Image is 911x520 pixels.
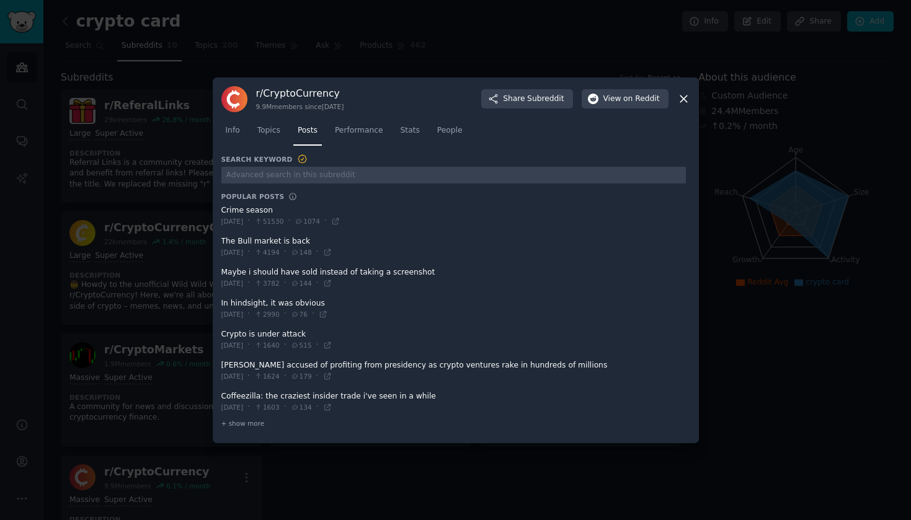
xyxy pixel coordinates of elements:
span: [DATE] [221,217,244,226]
span: · [284,340,287,351]
span: [DATE] [221,341,244,350]
span: 1603 [254,403,280,412]
span: · [288,216,290,227]
span: 134 [291,403,312,412]
span: + show more [221,419,265,428]
span: 76 [291,310,308,319]
span: [DATE] [221,279,244,288]
span: View [603,94,660,105]
span: · [247,371,250,382]
span: · [284,247,287,258]
a: Info [221,121,244,146]
span: · [247,340,250,351]
span: 1640 [254,341,280,350]
span: · [247,278,250,289]
span: 4194 [254,248,280,257]
span: · [247,216,250,227]
span: · [316,278,319,289]
span: 144 [291,279,312,288]
a: Performance [331,121,388,146]
span: · [316,402,319,413]
span: · [316,340,319,351]
span: [DATE] [221,403,244,412]
span: · [247,402,250,413]
button: Viewon Reddit [582,89,669,109]
span: · [247,309,250,320]
span: on Reddit [623,94,659,105]
span: Performance [335,125,383,136]
h3: r/ CryptoCurrency [256,87,344,100]
span: 51530 [254,217,283,226]
span: · [284,371,287,382]
span: Topics [257,125,280,136]
span: 3782 [254,279,280,288]
span: · [247,247,250,258]
span: 179 [291,372,312,381]
span: · [316,371,319,382]
button: ShareSubreddit [481,89,572,109]
span: 515 [291,341,312,350]
span: · [316,247,319,258]
span: 2990 [254,310,280,319]
span: Info [226,125,240,136]
span: 1074 [295,217,320,226]
span: People [437,125,463,136]
span: · [312,309,314,320]
span: Share [503,94,564,105]
span: · [324,216,327,227]
h3: Popular Posts [221,192,285,201]
a: Posts [293,121,322,146]
div: 9.9M members since [DATE] [256,102,344,111]
a: Topics [253,121,285,146]
a: People [433,121,467,146]
span: Stats [401,125,420,136]
span: [DATE] [221,372,244,381]
img: CryptoCurrency [221,86,247,112]
span: [DATE] [221,248,244,257]
span: Posts [298,125,318,136]
span: Subreddit [527,94,564,105]
a: Stats [396,121,424,146]
span: 148 [291,248,312,257]
span: · [284,402,287,413]
input: Advanced search in this subreddit [221,167,686,183]
span: 1624 [254,372,280,381]
span: · [284,309,287,320]
h3: Search Keyword [221,154,308,165]
span: · [284,278,287,289]
span: [DATE] [221,310,244,319]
